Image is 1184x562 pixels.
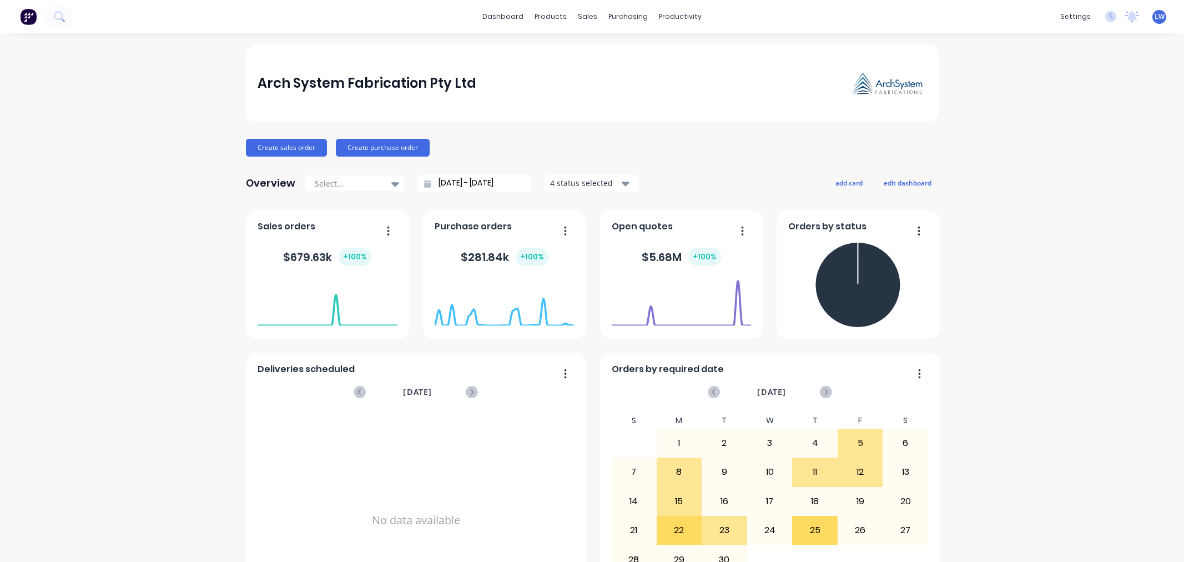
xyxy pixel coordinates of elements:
[838,458,883,486] div: 12
[702,516,747,544] div: 23
[883,516,928,544] div: 27
[748,429,792,457] div: 3
[702,413,747,429] div: T
[657,488,702,515] div: 15
[702,488,747,515] div: 16
[688,248,721,266] div: + 100 %
[747,413,793,429] div: W
[258,72,476,94] div: Arch System Fabrication Pty Ltd
[849,69,926,98] img: Arch System Fabrication Pty Ltd
[748,488,792,515] div: 17
[657,516,702,544] div: 22
[1155,12,1165,22] span: LW
[838,488,883,515] div: 19
[838,413,883,429] div: F
[20,8,37,25] img: Factory
[550,177,620,189] div: 4 status selected
[461,248,548,266] div: $ 281.84k
[435,220,512,233] span: Purchase orders
[793,488,837,515] div: 18
[657,413,702,429] div: M
[603,8,653,25] div: purchasing
[702,429,747,457] div: 2
[612,363,724,376] span: Orders by required date
[838,429,883,457] div: 5
[828,175,870,190] button: add card
[838,516,883,544] div: 26
[748,458,792,486] div: 10
[612,488,656,515] div: 14
[883,488,928,515] div: 20
[477,8,529,25] a: dashboard
[793,429,837,457] div: 4
[883,458,928,486] div: 13
[793,458,837,486] div: 11
[657,429,702,457] div: 1
[246,172,295,194] div: Overview
[258,220,315,233] span: Sales orders
[246,139,327,157] button: Create sales order
[702,458,747,486] div: 9
[283,248,371,266] div: $ 679.63k
[339,248,371,266] div: + 100 %
[757,386,786,398] span: [DATE]
[883,429,928,457] div: 6
[612,516,656,544] div: 21
[612,220,673,233] span: Open quotes
[336,139,430,157] button: Create purchase order
[748,516,792,544] div: 24
[529,8,572,25] div: products
[642,248,721,266] div: $ 5.68M
[657,458,702,486] div: 8
[653,8,707,25] div: productivity
[793,516,837,544] div: 25
[612,458,656,486] div: 7
[788,220,866,233] span: Orders by status
[883,413,928,429] div: S
[572,8,603,25] div: sales
[1055,8,1096,25] div: settings
[876,175,939,190] button: edit dashboard
[611,413,657,429] div: S
[516,248,548,266] div: + 100 %
[792,413,838,429] div: T
[544,175,638,192] button: 4 status selected
[403,386,432,398] span: [DATE]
